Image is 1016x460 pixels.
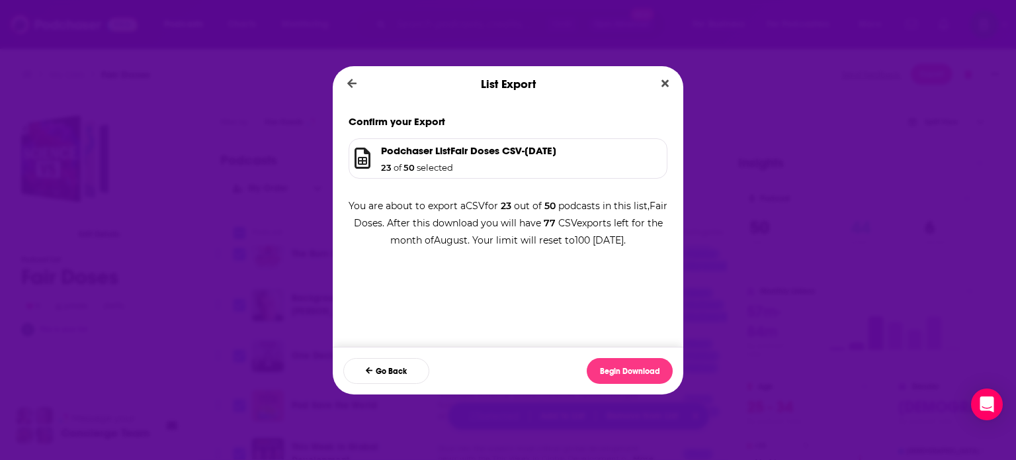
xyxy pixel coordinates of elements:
[971,389,1003,420] div: Open Intercom Messenger
[656,75,674,92] button: Close
[544,200,556,212] span: 50
[544,217,556,229] span: 77
[343,358,429,384] button: Go Back
[501,200,511,212] span: 23
[381,162,453,173] h1: of selected
[349,184,667,249] div: You are about to export a CSV for out of podcasts in this list, Fair Doses . After this download ...
[333,66,683,102] div: List Export
[587,358,673,384] button: Begin Download
[381,144,556,157] h1: Podchaser List Fair Doses CSV - [DATE]
[349,115,667,128] h1: Confirm your Export
[403,162,415,173] span: 50
[381,162,392,173] span: 23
